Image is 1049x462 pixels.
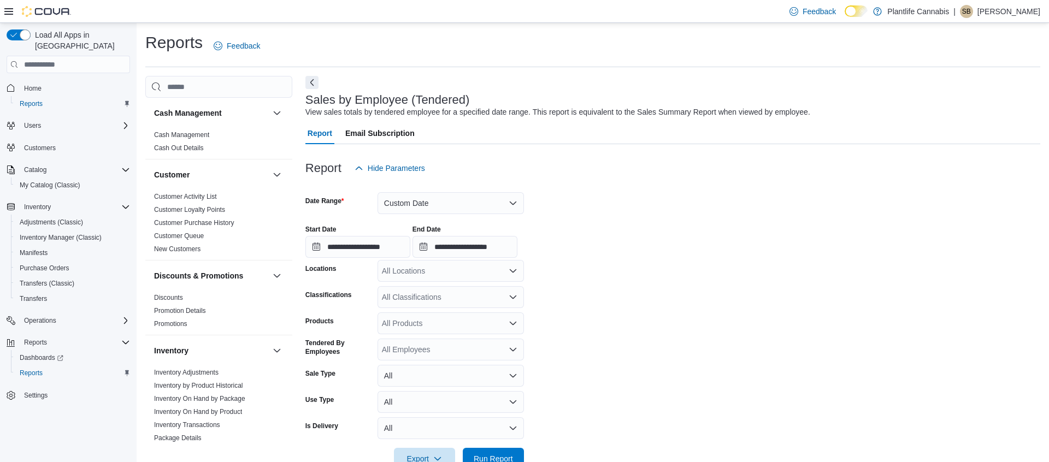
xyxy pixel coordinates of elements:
span: My Catalog (Classic) [20,181,80,189]
div: Customer [145,190,292,260]
span: Manifests [15,246,130,259]
p: | [953,5,956,18]
button: Users [2,118,134,133]
span: Catalog [24,165,46,174]
h3: Inventory [154,345,188,356]
button: Inventory [154,345,268,356]
span: Promotions [154,319,187,328]
button: Reports [2,335,134,350]
h1: Reports [145,32,203,54]
button: Reports [11,365,134,381]
span: Customers [24,144,56,152]
a: Discounts [154,294,183,301]
a: Purchase Orders [15,262,74,275]
a: Customer Queue [154,232,204,240]
label: Start Date [305,225,337,234]
span: Inventory On Hand by Package [154,394,245,403]
span: Feedback [803,6,836,17]
span: Hide Parameters [368,163,425,174]
button: Open list of options [509,293,517,301]
div: View sales totals by tendered employee for a specified date range. This report is equivalent to t... [305,106,810,118]
a: Adjustments (Classic) [15,216,87,229]
span: Users [24,121,41,130]
span: Users [20,119,130,132]
span: SB [962,5,971,18]
button: Catalog [20,163,51,176]
button: Reports [20,336,51,349]
span: Inventory Adjustments [154,368,219,377]
a: Customers [20,141,60,155]
h3: Cash Management [154,108,222,119]
button: Inventory [270,344,284,357]
a: New Customers [154,245,201,253]
a: Cash Management [154,131,209,139]
a: Home [20,82,46,95]
a: Inventory On Hand by Product [154,408,242,416]
button: Operations [20,314,61,327]
button: Custom Date [378,192,524,214]
button: Inventory [2,199,134,215]
div: Discounts & Promotions [145,291,292,335]
span: Dashboards [20,353,63,362]
span: Adjustments (Classic) [15,216,130,229]
span: Purchase Orders [15,262,130,275]
label: Products [305,317,334,325]
button: Open list of options [509,345,517,354]
h3: Discounts & Promotions [154,270,243,281]
button: Next [305,76,319,89]
a: Inventory Transactions [154,421,220,429]
button: Discounts & Promotions [154,270,268,281]
button: Transfers [11,291,134,306]
input: Press the down key to open a popover containing a calendar. [412,236,517,258]
label: Sale Type [305,369,335,378]
span: Customers [20,141,130,155]
span: Inventory by Product Historical [154,381,243,390]
span: Reports [20,369,43,377]
a: Customer Purchase History [154,219,234,227]
button: Manifests [11,245,134,260]
h3: Report [305,162,341,175]
a: Transfers (Classic) [15,277,79,290]
a: Manifests [15,246,52,259]
button: All [378,365,524,387]
a: Reports [15,97,47,110]
span: Cash Out Details [154,144,204,152]
button: Operations [2,313,134,328]
button: Open list of options [509,319,517,328]
button: Home [2,80,134,96]
button: Reports [11,96,134,111]
p: Plantlife Cannabis [887,5,949,18]
button: Cash Management [154,108,268,119]
span: Home [20,81,130,94]
span: Catalog [20,163,130,176]
button: My Catalog (Classic) [11,177,134,193]
span: Report [308,122,332,144]
label: Use Type [305,395,334,404]
button: Transfers (Classic) [11,276,134,291]
a: Feedback [785,1,840,22]
span: Operations [20,314,130,327]
span: Reports [15,366,130,380]
span: Reports [20,99,43,108]
span: Purchase Orders [20,264,69,273]
button: All [378,391,524,413]
img: Cova [22,6,71,17]
h3: Sales by Employee (Tendered) [305,93,470,106]
button: Inventory [20,200,55,214]
a: Transfers [15,292,51,305]
label: Classifications [305,291,352,299]
label: Is Delivery [305,422,338,430]
span: Home [24,84,42,93]
button: Customers [2,140,134,156]
a: Inventory Manager (Classic) [15,231,106,244]
button: All [378,417,524,439]
span: Operations [24,316,56,325]
span: Manifests [20,248,48,257]
a: Inventory by Product Historical [154,382,243,389]
button: Inventory Manager (Classic) [11,230,134,245]
span: Load All Apps in [GEOGRAPHIC_DATA] [31,29,130,51]
span: Adjustments (Classic) [20,218,83,227]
